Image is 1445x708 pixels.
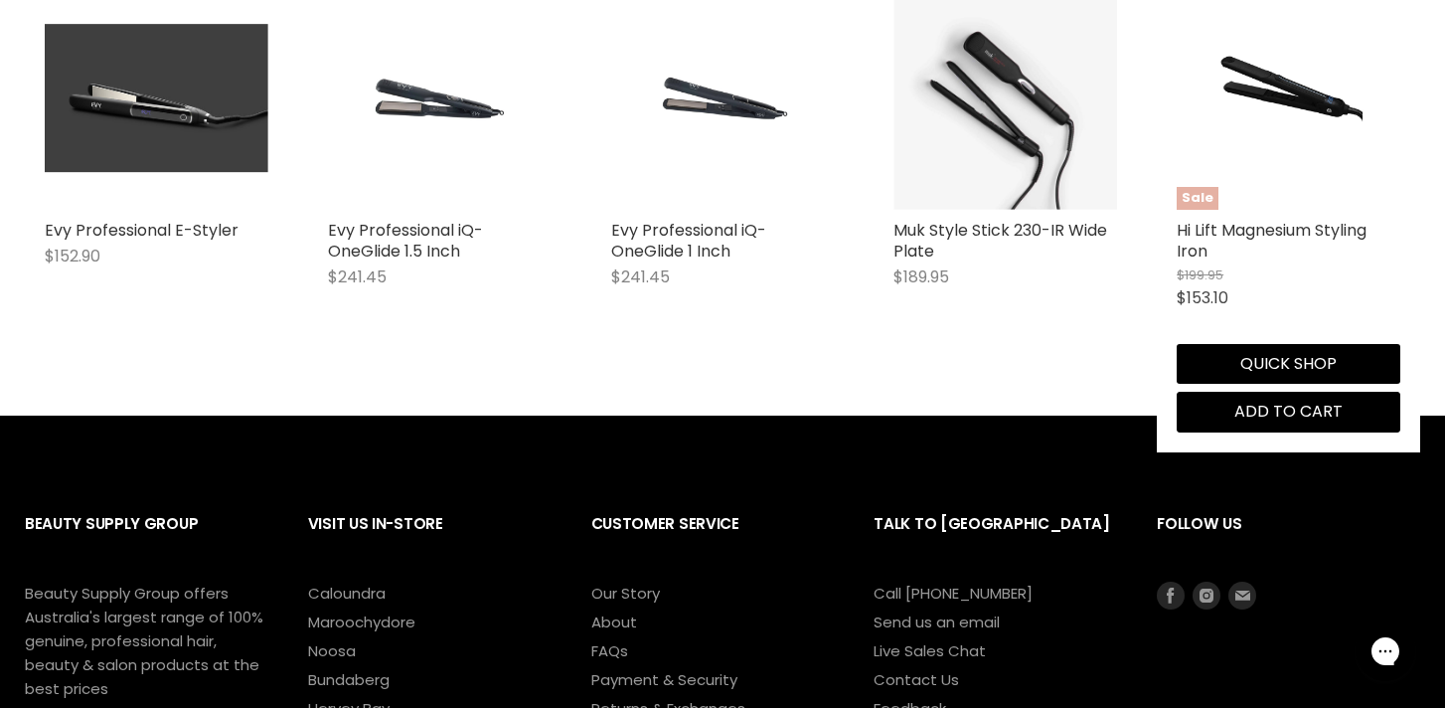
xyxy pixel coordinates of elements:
a: About [591,612,637,632]
a: Send us an email [874,612,1000,632]
img: Evy Professional E-Styler [45,24,268,173]
a: Caloundra [308,583,386,604]
h2: Talk to [GEOGRAPHIC_DATA] [874,499,1117,582]
button: Add to cart [1177,392,1400,432]
span: $152.90 [45,245,100,267]
h2: Beauty Supply Group [25,499,268,582]
a: Noosa [308,640,356,661]
a: Our Story [591,583,660,604]
a: Contact Us [874,669,959,690]
a: Hi Lift Magnesium Styling Iron [1177,219,1366,263]
a: Bundaberg [308,669,390,690]
a: Maroochydore [308,612,415,632]
h2: Follow us [1157,499,1420,582]
p: Beauty Supply Group offers Australia's largest range of 100% genuine, professional hair, beauty &... [25,582,263,701]
a: Evy Professional iQ-OneGlide 1.5 Inch [328,219,483,263]
span: $199.95 [1177,265,1223,284]
span: $189.95 [893,265,949,288]
span: Sale [1177,187,1218,210]
a: Live Sales Chat [874,640,986,661]
a: Payment & Security [591,669,737,690]
span: Add to cart [1234,400,1343,423]
span: $241.45 [328,265,387,288]
a: Muk Style Stick 230-IR Wide Plate [893,219,1107,263]
iframe: Gorgias live chat messenger [1346,615,1425,688]
a: Evy Professional iQ-OneGlide 1 Inch [611,219,766,263]
a: FAQs [591,640,628,661]
button: Quick shop [1177,344,1400,384]
a: Evy Professional E-Styler [45,219,239,242]
span: $153.10 [1177,286,1228,309]
h2: Visit Us In-Store [308,499,552,582]
span: $241.45 [611,265,670,288]
a: Call [PHONE_NUMBER] [874,583,1033,604]
h2: Customer Service [591,499,835,582]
